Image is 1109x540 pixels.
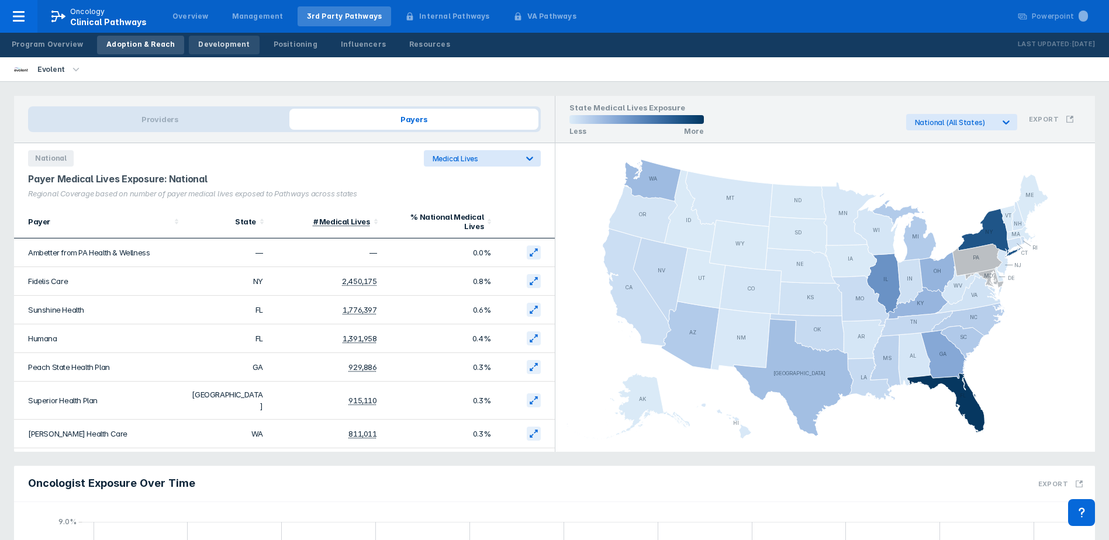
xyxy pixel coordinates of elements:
a: Development [189,36,259,54]
div: Regional Coverage based on number of payer medical lives exposed to Pathways across states [28,189,541,198]
text: 9.0% [58,517,77,526]
td: 0.3% [384,382,498,420]
div: Adoption & Reach [106,39,175,50]
div: Management [232,11,284,22]
div: 3rd Party Pathways [307,11,382,22]
div: Influencers [341,39,386,50]
div: 929,886 [348,363,376,372]
a: Positioning [264,36,327,54]
td: Ambetter from PA Health & Wellness [14,238,185,267]
button: Export [1022,108,1081,130]
p: Less [569,127,586,136]
div: 2,450,175 [342,277,376,286]
td: FL [185,296,270,324]
div: # Medical Lives [313,217,370,227]
div: Medical Lives [433,154,517,163]
h3: Export [1029,115,1059,123]
img: new-century-health [14,63,28,77]
span: Oncologist Exposure Over Time [28,476,195,490]
div: State [192,217,256,226]
p: [DATE] [1072,39,1095,50]
p: Last Updated: [1018,39,1072,50]
a: Program Overview [2,36,92,54]
td: NY [185,267,270,296]
td: [PERSON_NAME] Health Care [14,420,185,448]
div: National (All States) [915,118,994,127]
h3: Export [1038,480,1068,488]
div: Positioning [274,39,317,50]
div: Resources [409,39,450,50]
td: Peach State Health Plan [14,353,185,382]
div: Contact Support [1068,499,1095,526]
td: 0.6% [384,296,498,324]
td: 0.3% [384,420,498,448]
td: Sunshine Health [14,296,185,324]
div: VA Pathways [527,11,576,22]
td: IL [185,448,270,477]
td: [GEOGRAPHIC_DATA] [185,382,270,420]
a: Management [223,6,293,26]
td: Fidelis Care [14,267,185,296]
div: % National Medical Lives [391,212,484,231]
span: National [28,150,74,167]
td: — [185,238,270,267]
div: Payer [28,217,171,226]
h1: State Medical Lives Exposure [569,103,704,115]
span: Clinical Pathways [70,17,147,27]
div: 915,110 [348,396,376,406]
div: Evolent [33,61,70,78]
div: 811,011 [348,430,376,439]
td: 0.4% [384,324,498,353]
p: More [684,127,704,136]
span: Payers [289,109,538,130]
div: Powerpoint [1032,11,1088,22]
a: Influencers [331,36,395,54]
td: — [270,238,384,267]
td: Humana [14,324,185,353]
td: GA [185,353,270,382]
div: Program Overview [12,39,83,50]
td: 0.8% [384,267,498,296]
button: Export [1031,470,1090,497]
div: 1,776,397 [343,306,376,315]
td: Meridian Health Plan of [US_STATE] [14,448,185,477]
div: Overview [172,11,209,22]
a: 3rd Party Pathways [298,6,392,26]
div: Payer Medical Lives Exposure: National [28,174,541,185]
span: Providers [30,109,289,130]
td: WA [185,420,270,448]
a: Adoption & Reach [97,36,184,54]
p: Oncology [70,6,105,17]
td: 0.2% [384,448,498,477]
td: 0.0% [384,238,498,267]
div: Development [198,39,250,50]
a: Overview [163,6,218,26]
td: FL [185,324,270,353]
td: 0.3% [384,353,498,382]
div: 1,391,958 [343,334,376,344]
a: Resources [400,36,460,54]
div: Internal Pathways [419,11,489,22]
td: Superior Health Plan [14,382,185,420]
